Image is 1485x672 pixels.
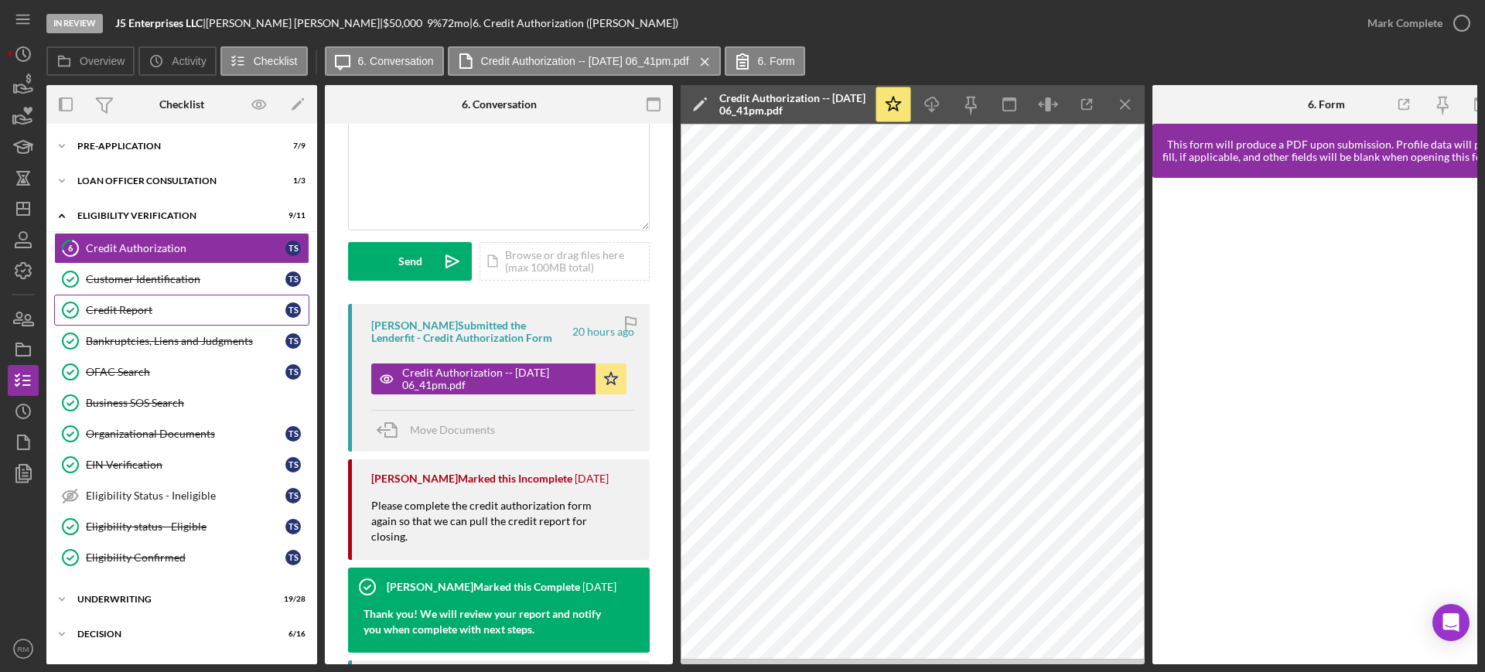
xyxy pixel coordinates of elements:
button: Credit Authorization -- [DATE] 06_41pm.pdf [448,46,721,76]
time: 2025-09-10 17:04 [575,472,609,485]
a: Eligibility ConfirmedTS [54,542,309,573]
div: [PERSON_NAME] [PERSON_NAME] | [206,17,383,29]
a: EIN VerificationTS [54,449,309,480]
div: 19 / 28 [278,595,306,604]
div: Credit Authorization [86,242,285,254]
div: Eligibility Confirmed [86,551,285,564]
a: OFAC SearchTS [54,356,309,387]
div: 6. Conversation [462,98,537,111]
label: Activity [172,55,206,67]
div: T S [285,550,301,565]
button: 6. Conversation [325,46,444,76]
div: Decision [77,629,267,639]
a: Eligibility status - EligibleTS [54,511,309,542]
button: Checklist [220,46,308,76]
div: EIN Verification [86,459,285,471]
b: J5 Enterprises LLC [115,16,203,29]
div: OFAC Search [86,366,285,378]
button: Send [348,242,472,281]
label: Credit Authorization -- [DATE] 06_41pm.pdf [481,55,689,67]
div: Bankruptcies, Liens and Judgments [86,335,285,347]
div: Open Intercom Messenger [1432,604,1470,641]
div: 72 mo [442,17,469,29]
div: T S [285,364,301,380]
div: Send [398,242,422,281]
div: $50,000 [383,17,427,29]
button: Activity [138,46,216,76]
label: 6. Form [758,55,795,67]
div: T S [285,271,301,287]
div: T S [285,488,301,503]
div: Eligibility status - Eligible [86,520,285,533]
div: Credit Authorization -- [DATE] 06_41pm.pdf [719,92,866,117]
button: Overview [46,46,135,76]
div: Underwriting [77,595,267,604]
div: 9 % [427,17,442,29]
label: Overview [80,55,125,67]
div: Business SOS Search [86,397,309,409]
div: Pre-Application [77,142,267,151]
div: Organizational Documents [86,428,285,440]
div: T S [285,240,301,256]
div: Customer Identification [86,273,285,285]
div: [PERSON_NAME] Marked this Incomplete [371,472,572,485]
div: 7 / 9 [278,142,306,151]
div: Loan Officer Consultation [77,176,267,186]
button: Move Documents [371,411,510,449]
div: Credit Report [86,304,285,316]
div: T S [285,426,301,442]
a: Business SOS Search [54,387,309,418]
div: Checklist [159,98,204,111]
label: 6. Conversation [358,55,434,67]
text: RM [18,645,29,653]
time: 2025-09-10 22:41 [572,326,634,338]
div: Eligibility Status - Ineligible [86,490,285,502]
div: In Review [46,14,103,33]
button: 6. Form [725,46,805,76]
div: [PERSON_NAME] Submitted the Lenderfit - Credit Authorization Form [371,319,570,344]
a: Customer IdentificationTS [54,264,309,295]
div: Eligibility Verification [77,211,267,220]
div: Please complete the credit authorization form again so that we can pull the credit report for clo... [371,498,634,560]
div: 6 / 16 [278,629,306,639]
div: [PERSON_NAME] Marked this Complete [387,581,580,593]
a: Organizational DocumentsTS [54,418,309,449]
time: 2025-04-23 17:16 [582,581,616,593]
button: Mark Complete [1352,8,1477,39]
button: Credit Authorization -- [DATE] 06_41pm.pdf [371,363,626,394]
a: 6Credit AuthorizationTS [54,233,309,264]
span: Move Documents [410,423,495,436]
div: T S [285,457,301,472]
div: T S [285,333,301,349]
strong: Thank you! We will review your report and notify you when complete with next steps. [364,607,601,636]
div: T S [285,519,301,534]
label: Checklist [254,55,298,67]
div: 1 / 3 [278,176,306,186]
tspan: 6 [68,243,73,253]
a: Bankruptcies, Liens and JudgmentsTS [54,326,309,356]
a: Credit ReportTS [54,295,309,326]
div: Credit Authorization -- [DATE] 06_41pm.pdf [402,367,588,391]
div: | 6. Credit Authorization ([PERSON_NAME]) [469,17,678,29]
div: Mark Complete [1367,8,1442,39]
a: Eligibility Status - IneligibleTS [54,480,309,511]
div: 9 / 11 [278,211,306,220]
div: T S [285,302,301,318]
button: RM [8,633,39,664]
div: 6. Form [1308,98,1345,111]
div: | [115,17,206,29]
